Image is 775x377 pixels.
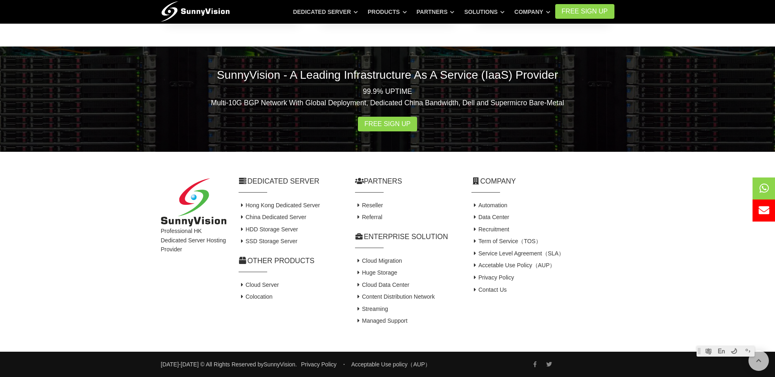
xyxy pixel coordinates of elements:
[341,361,347,368] span: ・
[301,361,337,368] a: Privacy Policy
[355,214,382,220] a: Referral
[471,262,556,268] a: Accetable Use Policy（AUP）
[471,274,514,281] a: Privacy Policy
[355,232,459,242] h2: Enterprise Solution
[351,361,431,368] a: Acceptable Use policy（AUP）
[471,202,507,208] a: Automation
[239,176,343,186] h2: Dedicated Server
[239,238,297,244] a: SSD Storage Server
[239,214,306,220] a: China Dedicated Server
[417,4,455,19] a: Partners
[555,4,614,19] a: FREE Sign Up
[161,67,614,83] h2: SunnyVision - A Leading Infrastructure As A Service (IaaS) Provider
[161,360,297,369] small: [DATE]-[DATE] © All Rights Reserved by .
[464,4,505,19] a: Solutions
[471,286,507,293] a: Contact Us
[293,4,358,19] a: Dedicated Server
[514,4,550,19] a: Company
[368,4,407,19] a: Products
[471,226,509,233] a: Recruitment
[355,269,398,276] a: Huge Storage
[239,202,320,208] a: Hong Kong Dedicated Server
[239,293,273,300] a: Colocation
[239,282,279,288] a: Cloud Server
[264,361,295,368] a: SunnyVision
[155,178,232,327] div: Professional HK Dedicated Server Hosting Provider
[355,176,459,186] h2: Partners
[355,306,388,312] a: Streaming
[471,176,614,186] h2: Company
[161,86,614,109] p: 99.9% UPTIME Multi-10G BGP Network With Global Deployment, Dedicated China Bandwidth, Dell and Su...
[471,250,565,257] a: Service Level Agreement（SLA）
[355,317,408,324] a: Managed Support
[161,178,226,227] img: SunnyVision Limited
[239,226,298,233] a: HDD Storage Server
[355,257,402,264] a: Cloud Migration
[355,202,383,208] a: Reseller
[471,214,509,220] a: Data Center
[355,293,435,300] a: Content Distribution Network
[239,256,343,266] h2: Other Products
[471,238,541,244] a: Term of Service（TOS）
[358,117,417,131] a: Free Sign Up
[355,282,409,288] a: Cloud Data Center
